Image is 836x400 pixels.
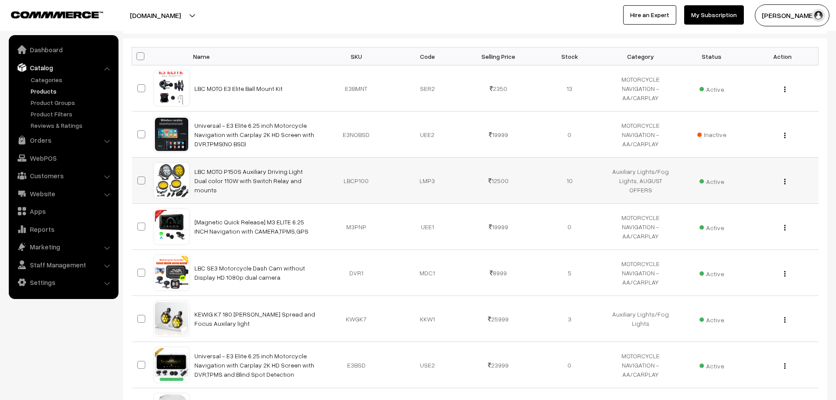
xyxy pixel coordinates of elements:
[534,342,605,388] td: 0
[392,342,463,388] td: USE2
[11,9,88,19] a: COMMMERCE
[605,250,676,296] td: MOTORCYCLE NAVIGATION - AA/CARPLAY
[676,47,747,65] th: Status
[697,130,726,139] span: Inactive
[11,42,115,58] a: Dashboard
[463,112,534,158] td: 19999
[189,47,321,65] th: Name
[463,65,534,112] td: 2350
[812,9,825,22] img: user
[784,363,786,369] img: Menu
[321,296,392,342] td: KWGK7
[321,204,392,250] td: M3PNP
[784,271,786,277] img: Menu
[534,204,605,250] td: 0
[463,342,534,388] td: 23999
[392,47,463,65] th: Code
[700,359,724,371] span: Active
[392,296,463,342] td: KKW1
[534,250,605,296] td: 5
[534,65,605,112] td: 13
[463,204,534,250] td: 19999
[534,112,605,158] td: 0
[11,132,115,148] a: Orders
[321,65,392,112] td: E3BMNT
[747,47,818,65] th: Action
[605,112,676,158] td: MOTORCYCLE NAVIGATION - AA/CARPLAY
[194,352,314,378] a: Universal - E3 Elite 6.25 inch Motorcycle Navigation with Carplay 2K HD Screen with DVR,TPMS and ...
[99,4,212,26] button: [DOMAIN_NAME]
[534,158,605,204] td: 10
[534,296,605,342] td: 3
[755,4,829,26] button: [PERSON_NAME]
[700,313,724,324] span: Active
[392,65,463,112] td: SER2
[784,317,786,323] img: Menu
[321,250,392,296] td: DVR1
[194,168,303,194] a: LBC MOTO P150S Auxiliary Driving Light Dual color 110W with Switch Relay and mounts
[29,109,115,119] a: Product Filters
[463,296,534,342] td: 25999
[392,250,463,296] td: MDC1
[11,150,115,166] a: WebPOS
[605,158,676,204] td: Auxiliary Lights/Fog Lights, AUGUST OFFERS
[784,86,786,92] img: Menu
[463,158,534,204] td: 12500
[29,98,115,107] a: Product Groups
[29,121,115,130] a: Reviews & Ratings
[29,75,115,84] a: Categories
[321,342,392,388] td: E3BSD
[11,203,115,219] a: Apps
[11,11,103,18] img: COMMMERCE
[392,112,463,158] td: UEE2
[11,168,115,184] a: Customers
[11,257,115,273] a: Staff Management
[321,158,392,204] td: LBCP100
[11,221,115,237] a: Reports
[784,225,786,231] img: Menu
[194,310,315,327] a: KEWIG K7 180 [PERSON_NAME] Spread and Focus Auxilary light
[321,112,392,158] td: E3NOBSD
[463,250,534,296] td: 8999
[11,60,115,76] a: Catalog
[623,5,676,25] a: Hire an Expert
[605,204,676,250] td: MOTORCYCLE NAVIGATION - AA/CARPLAY
[605,296,676,342] td: Auxiliary Lights/Fog Lights
[392,158,463,204] td: LMP3
[29,86,115,96] a: Products
[784,133,786,138] img: Menu
[194,85,283,92] a: LBC MOTO E3 Elite Ball Mount Kit
[700,267,724,278] span: Active
[321,47,392,65] th: SKU
[605,65,676,112] td: MOTORCYCLE NAVIGATION - AA/CARPLAY
[11,186,115,202] a: Website
[605,342,676,388] td: MOTORCYCLE NAVIGATION - AA/CARPLAY
[534,47,605,65] th: Stock
[700,175,724,186] span: Active
[700,83,724,94] span: Active
[605,47,676,65] th: Category
[194,264,305,281] a: LBC SE3 Motorcycle Dash Cam without Display HD 1080p dual camera
[700,221,724,232] span: Active
[11,239,115,255] a: Marketing
[194,122,314,148] a: Universal - E3 Elite 6.25 inch Motorcycle Navigation with Carplay 2K HD Screen with DVR,TPMS(NO BSD)
[392,204,463,250] td: UEE1
[684,5,744,25] a: My Subscription
[11,274,115,290] a: Settings
[194,218,309,235] a: [Magnetic Quick Release] M3 ELITE 6.25 INCH Navigation with CAMERA,TPMS,GPS
[784,179,786,184] img: Menu
[463,47,534,65] th: Selling Price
